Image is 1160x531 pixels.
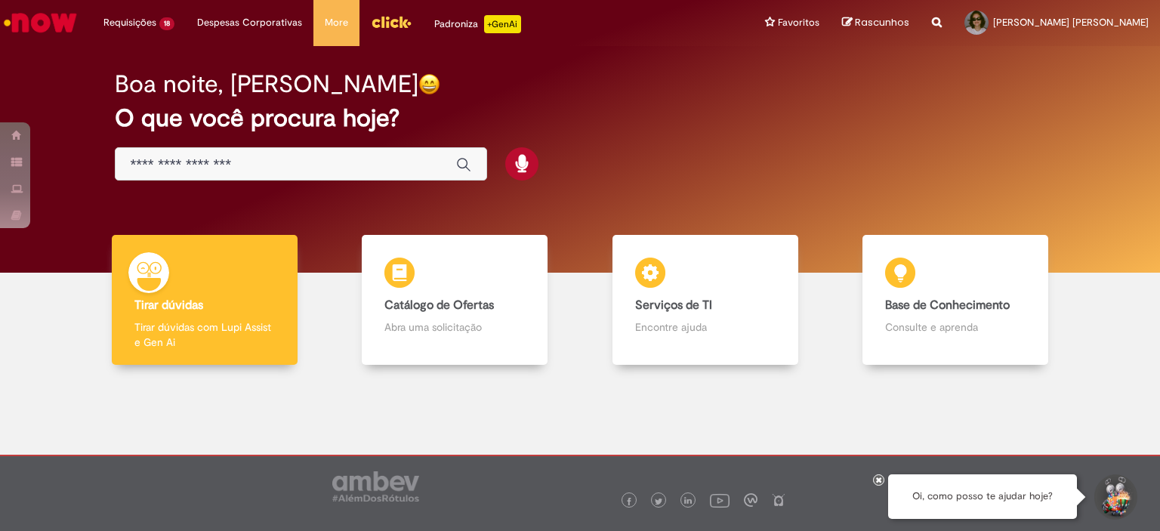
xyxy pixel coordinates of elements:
[325,15,348,30] span: More
[580,235,831,366] a: Serviços de TI Encontre ajuda
[371,11,412,33] img: click_logo_yellow_360x200.png
[330,235,581,366] a: Catálogo de Ofertas Abra uma solicitação
[772,493,785,507] img: logo_footer_naosei.png
[885,320,1026,335] p: Consulte e aprenda
[625,498,633,505] img: logo_footer_facebook.png
[831,235,1081,366] a: Base de Conhecimento Consulte e aprenda
[115,71,418,97] h2: Boa noite, [PERSON_NAME]
[484,15,521,33] p: +GenAi
[418,73,440,95] img: happy-face.png
[993,16,1149,29] span: [PERSON_NAME] [PERSON_NAME]
[79,235,330,366] a: Tirar dúvidas Tirar dúvidas com Lupi Assist e Gen Ai
[134,320,275,350] p: Tirar dúvidas com Lupi Assist e Gen Ai
[778,15,819,30] span: Favoritos
[115,105,1046,131] h2: O que você procura hoje?
[710,490,730,510] img: logo_footer_youtube.png
[434,15,521,33] div: Padroniza
[855,15,909,29] span: Rascunhos
[635,320,776,335] p: Encontre ajuda
[888,474,1077,519] div: Oi, como posso te ajudar hoje?
[159,17,174,30] span: 18
[1092,474,1137,520] button: Iniciar Conversa de Suporte
[885,298,1010,313] b: Base de Conhecimento
[635,298,712,313] b: Serviços de TI
[2,8,79,38] img: ServiceNow
[684,497,692,506] img: logo_footer_linkedin.png
[744,493,757,507] img: logo_footer_workplace.png
[842,16,909,30] a: Rascunhos
[134,298,203,313] b: Tirar dúvidas
[197,15,302,30] span: Despesas Corporativas
[655,498,662,505] img: logo_footer_twitter.png
[384,320,525,335] p: Abra uma solicitação
[332,471,419,502] img: logo_footer_ambev_rotulo_gray.png
[103,15,156,30] span: Requisições
[384,298,494,313] b: Catálogo de Ofertas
